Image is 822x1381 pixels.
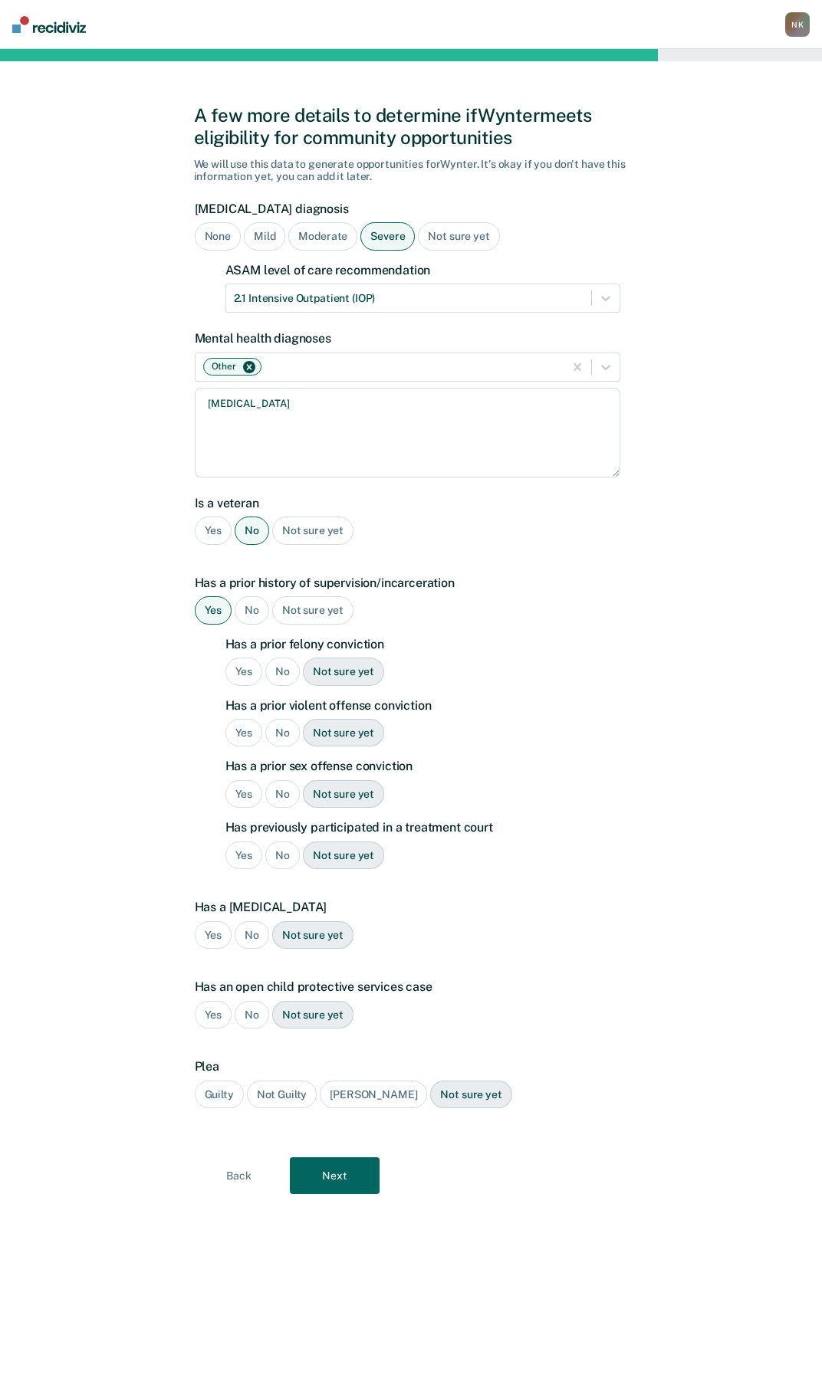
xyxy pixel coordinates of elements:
[195,388,620,477] textarea: [MEDICAL_DATA]
[225,698,620,713] label: Has a prior violent offense conviction
[225,780,263,809] div: Yes
[265,719,300,747] div: No
[235,1001,269,1029] div: No
[272,517,353,545] div: Not sure yet
[265,841,300,870] div: No
[225,759,620,773] label: Has a prior sex offense conviction
[225,263,620,277] label: ASAM level of care recommendation
[785,12,810,37] button: NK
[290,1157,380,1194] button: Next
[785,12,810,37] div: N K
[272,921,353,950] div: Not sure yet
[265,658,300,686] div: No
[265,780,300,809] div: No
[207,359,238,374] div: Other
[288,222,357,251] div: Moderate
[303,841,384,870] div: Not sure yet
[195,1059,620,1074] label: Plea
[430,1081,511,1109] div: Not sure yet
[195,596,232,625] div: Yes
[194,158,629,184] div: We will use this data to generate opportunities for Wynter . It's okay if you don't have this inf...
[195,921,232,950] div: Yes
[195,331,620,346] label: Mental health diagnoses
[195,202,620,216] label: [MEDICAL_DATA] diagnosis
[247,1081,317,1109] div: Not Guilty
[241,362,258,372] div: Remove Other
[320,1081,427,1109] div: [PERSON_NAME]
[195,576,620,590] label: Has a prior history of supervision/incarceration
[225,658,263,686] div: Yes
[235,517,269,545] div: No
[272,596,353,625] div: Not sure yet
[360,222,415,251] div: Severe
[235,596,269,625] div: No
[225,637,620,651] label: Has a prior felony conviction
[194,104,629,149] div: A few more details to determine if Wynter meets eligibility for community opportunities
[244,222,285,251] div: Mild
[195,900,620,914] label: Has a [MEDICAL_DATA]
[225,719,263,747] div: Yes
[303,780,384,809] div: Not sure yet
[303,719,384,747] div: Not sure yet
[195,517,232,545] div: Yes
[418,222,499,251] div: Not sure yet
[12,16,86,33] img: Recidiviz
[195,222,241,251] div: None
[303,658,384,686] div: Not sure yet
[195,1001,232,1029] div: Yes
[195,496,620,510] label: Is a veteran
[194,1157,284,1194] button: Back
[225,841,263,870] div: Yes
[272,1001,353,1029] div: Not sure yet
[235,921,269,950] div: No
[195,979,620,994] label: Has an open child protective services case
[225,820,620,835] label: Has previously participated in a treatment court
[195,1081,244,1109] div: Guilty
